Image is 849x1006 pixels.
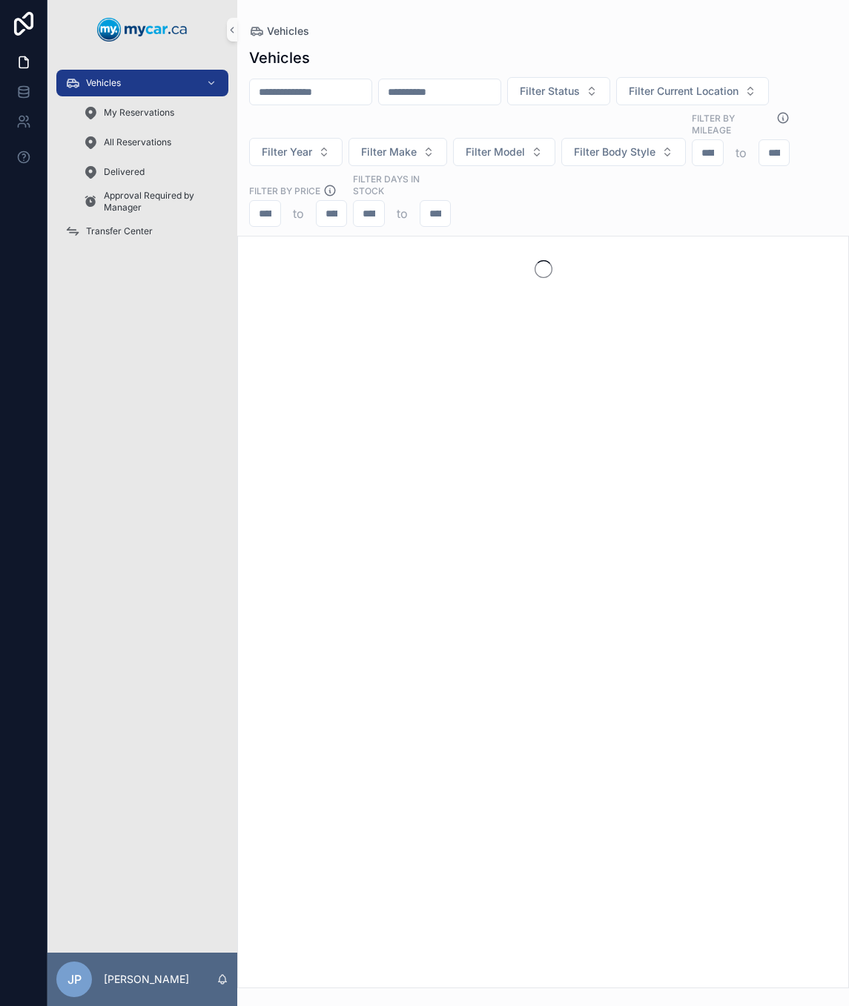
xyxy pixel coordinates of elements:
a: Delivered [74,159,228,185]
span: My Reservations [104,107,174,119]
label: Filter By Mileage [692,111,773,136]
label: FILTER BY PRICE [249,184,320,197]
button: Select Button [507,77,610,105]
span: Filter Current Location [629,84,739,99]
span: Vehicles [267,24,309,39]
p: [PERSON_NAME] [104,972,189,987]
span: Filter Model [466,145,525,159]
a: Vehicles [56,70,228,96]
span: All Reservations [104,136,171,148]
button: Select Button [249,138,343,166]
button: Select Button [453,138,555,166]
p: to [293,205,304,222]
a: Vehicles [249,24,309,39]
span: Vehicles [86,77,121,89]
span: Approval Required by Manager [104,190,214,214]
a: My Reservations [74,99,228,126]
a: Transfer Center [56,218,228,245]
div: scrollable content [47,59,237,264]
span: Filter Body Style [574,145,655,159]
span: Transfer Center [86,225,153,237]
button: Select Button [348,138,447,166]
p: to [736,144,747,162]
button: Select Button [616,77,769,105]
span: Filter Year [262,145,312,159]
span: Delivered [104,166,145,178]
p: to [397,205,408,222]
span: Filter Make [361,145,417,159]
h1: Vehicles [249,47,310,68]
a: All Reservations [74,129,228,156]
a: Approval Required by Manager [74,188,228,215]
span: Filter Status [520,84,580,99]
span: JP [67,970,82,988]
label: Filter Days In Stock [353,172,451,197]
img: App logo [97,18,188,42]
button: Select Button [561,138,686,166]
